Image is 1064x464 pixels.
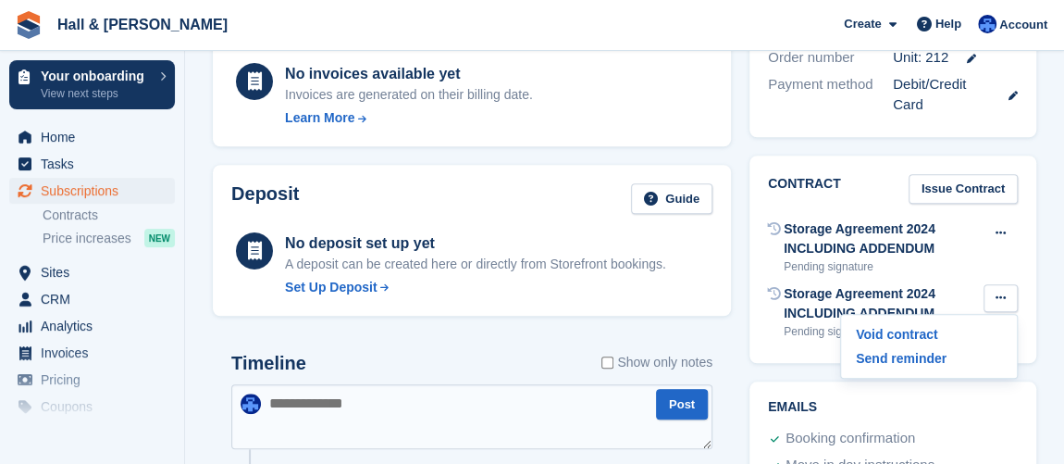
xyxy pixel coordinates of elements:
span: Price increases [43,230,131,247]
a: Your onboarding View next steps [9,60,175,109]
span: Sites [41,259,152,285]
span: Analytics [41,313,152,339]
div: Booking confirmation [786,428,915,450]
span: CRM [41,286,152,312]
input: Show only notes [601,353,613,372]
div: Storage Agreement 2024 INCLUDING ADDENDUM [784,284,984,323]
a: Contracts [43,207,175,224]
span: Tasks [41,151,152,177]
a: Send reminder [848,346,1009,370]
img: Claire Banham [241,394,261,414]
a: menu [9,286,175,312]
a: Hall & [PERSON_NAME] [50,9,235,40]
span: Home [41,124,152,150]
a: Set Up Deposit [285,278,666,297]
a: menu [9,259,175,285]
img: Claire Banham [978,15,996,33]
p: A deposit can be created here or directly from Storefront bookings. [285,255,666,274]
span: Account [999,16,1047,34]
h2: Deposit [231,183,299,214]
div: Debit/Credit Card [893,74,1018,116]
a: Price increases NEW [43,228,175,248]
div: No deposit set up yet [285,232,666,255]
div: Pending signature [784,323,984,340]
a: Guide [631,183,712,214]
h2: Contract [768,174,841,205]
img: stora-icon-8386f47178a22dfd0bd8f6a31ec36ba5ce8667c1dd55bd0f319d3a0aa187defe.svg [15,11,43,39]
div: Order number [768,47,893,69]
div: No invoices available yet [285,63,533,85]
span: Help [935,15,961,33]
span: Invoices [41,340,152,366]
div: Payment method [768,74,893,116]
span: Coupons [41,394,152,420]
p: View next steps [41,85,151,102]
button: Post [656,389,708,420]
div: Learn More [285,108,354,128]
div: NEW [144,229,175,247]
a: menu [9,367,175,393]
div: Invoices are generated on their billing date. [285,85,533,105]
a: menu [9,313,175,339]
a: menu [9,394,175,420]
span: Pricing [41,367,152,393]
label: Show only notes [601,353,712,372]
span: Create [844,15,881,33]
span: Subscriptions [41,178,152,204]
a: menu [9,124,175,150]
a: menu [9,340,175,366]
div: Pending signature [784,258,984,275]
span: Unit: 212 [893,47,948,69]
span: Protection [41,420,152,446]
a: menu [9,151,175,177]
a: Void contract [848,322,1009,346]
p: Your onboarding [41,69,151,82]
h2: Emails [768,400,1018,415]
div: Set Up Deposit [285,278,377,297]
h2: Timeline [231,353,306,374]
a: menu [9,178,175,204]
div: Storage Agreement 2024 INCLUDING ADDENDUM [784,219,984,258]
a: menu [9,420,175,446]
a: Learn More [285,108,533,128]
a: Issue Contract [909,174,1018,205]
